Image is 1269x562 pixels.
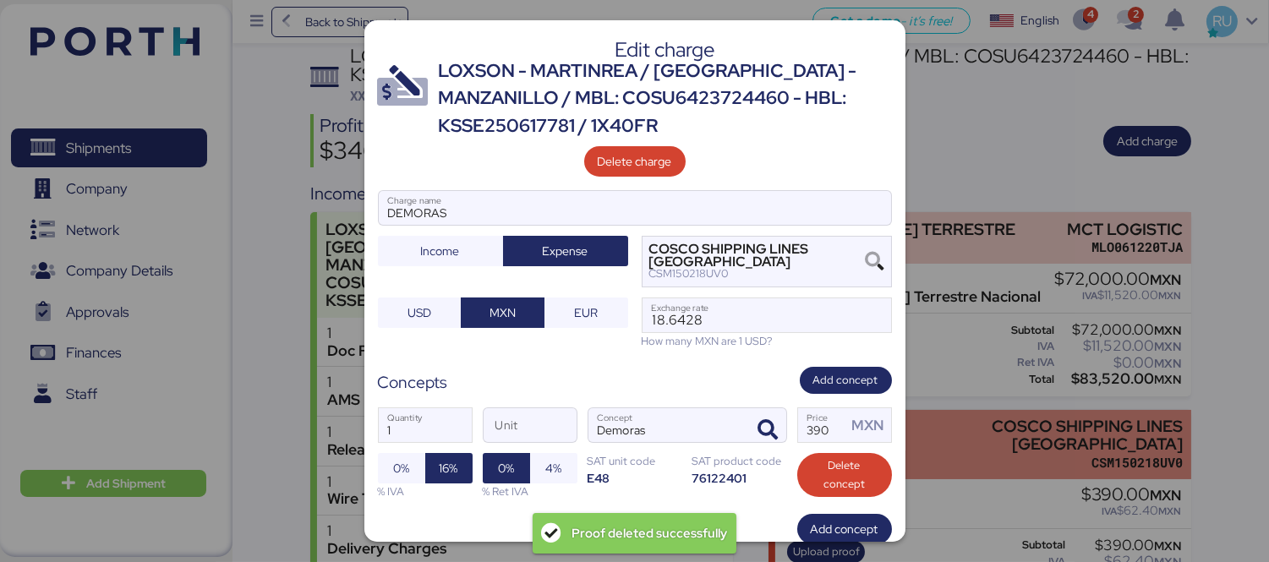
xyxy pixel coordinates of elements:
[692,470,787,486] div: 76122401
[543,241,588,261] span: Expense
[530,453,577,483] button: 4%
[425,453,473,483] button: 16%
[545,458,561,478] span: 4%
[378,297,462,328] button: USD
[378,483,473,499] div: % IVA
[503,236,628,266] button: Expense
[421,241,460,261] span: Income
[379,191,891,225] input: Charge name
[393,458,409,478] span: 0%
[408,303,431,323] span: USD
[584,146,686,177] button: Delete charge
[484,408,577,442] input: Unit
[483,453,530,483] button: 0%
[440,458,458,478] span: 16%
[544,297,628,328] button: EUR
[598,151,672,172] span: Delete charge
[811,456,878,494] span: Delete concept
[800,367,892,395] button: Add concept
[642,333,892,349] div: How many MXN are 1 USD?
[798,408,847,442] input: Price
[751,412,786,448] button: ConceptConcept
[378,236,503,266] button: Income
[498,458,514,478] span: 0%
[797,453,892,497] button: Delete concept
[692,453,787,469] div: SAT product code
[797,514,892,544] button: Add concept
[649,268,864,280] div: CSM150218UV0
[378,453,425,483] button: 0%
[588,453,682,469] div: SAT unit code
[461,297,544,328] button: MXN
[572,517,728,549] div: Proof deleted successfully
[813,371,878,390] span: Add concept
[379,408,472,442] input: Quantity
[643,298,891,332] input: Exchange rate
[490,303,516,323] span: MXN
[439,42,892,57] div: Edit charge
[483,483,577,499] div: % Ret IVA
[588,408,746,442] input: Concept
[378,370,448,395] div: Concepts
[851,415,890,436] div: MXN
[811,519,878,539] span: Add concept
[588,470,682,486] div: E48
[574,303,598,323] span: EUR
[439,57,892,139] div: LOXSON - MARTINREA / [GEOGRAPHIC_DATA] - MANZANILLO / MBL: COSU6423724460 - HBL: KSSE250617781 / ...
[649,243,864,268] div: COSCO SHIPPING LINES [GEOGRAPHIC_DATA]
